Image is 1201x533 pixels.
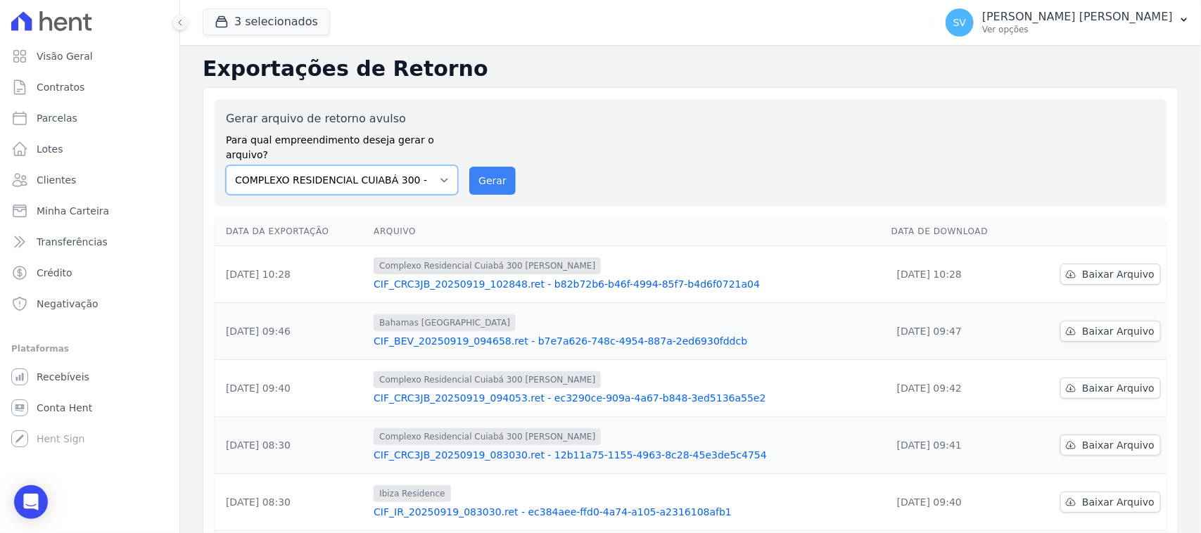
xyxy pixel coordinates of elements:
td: [DATE] 09:40 [886,474,1024,531]
div: Plataformas [11,340,168,357]
a: Parcelas [6,104,174,132]
a: Conta Hent [6,394,174,422]
span: Contratos [37,80,84,94]
span: Conta Hent [37,401,92,415]
a: Baixar Arquivo [1060,492,1161,513]
a: Baixar Arquivo [1060,264,1161,285]
td: [DATE] 09:42 [886,360,1024,417]
a: Visão Geral [6,42,174,70]
a: CIF_BEV_20250919_094658.ret - b7e7a626-748c-4954-887a-2ed6930fddcb [374,334,880,348]
p: Ver opções [982,24,1173,35]
a: Transferências [6,228,174,256]
td: [DATE] 08:30 [215,474,368,531]
a: Lotes [6,135,174,163]
th: Data da Exportação [215,217,368,246]
span: Parcelas [37,111,77,125]
a: Baixar Arquivo [1060,378,1161,399]
label: Para qual empreendimento deseja gerar o arquivo? [226,127,458,162]
a: CIF_CRC3JB_20250919_083030.ret - 12b11a75-1155-4963-8c28-45e3de5c4754 [374,448,880,462]
span: SV [953,18,966,27]
span: Baixar Arquivo [1082,495,1155,509]
span: Baixar Arquivo [1082,438,1155,452]
span: Minha Carteira [37,204,109,218]
a: Baixar Arquivo [1060,321,1161,342]
span: Crédito [37,266,72,280]
a: Contratos [6,73,174,101]
a: CIF_CRC3JB_20250919_094053.ret - ec3290ce-909a-4a67-b848-3ed5136a55e2 [374,391,880,405]
td: [DATE] 09:40 [215,360,368,417]
button: Gerar [469,167,516,195]
span: Lotes [37,142,63,156]
h2: Exportações de Retorno [203,56,1178,82]
a: Baixar Arquivo [1060,435,1161,456]
div: Open Intercom Messenger [14,485,48,519]
span: Bahamas [GEOGRAPHIC_DATA] [374,314,516,331]
td: [DATE] 09:47 [886,303,1024,360]
a: CIF_IR_20250919_083030.ret - ec384aee-ffd0-4a74-a105-a2316108afb1 [374,505,880,519]
span: Baixar Arquivo [1082,381,1155,395]
a: Clientes [6,166,174,194]
span: Transferências [37,235,108,249]
span: Ibiza Residence [374,485,450,502]
span: Complexo Residencial Cuiabá 300 [PERSON_NAME] [374,257,601,274]
td: [DATE] 10:28 [215,246,368,303]
td: [DATE] 09:41 [886,417,1024,474]
span: Visão Geral [37,49,93,63]
span: Complexo Residencial Cuiabá 300 [PERSON_NAME] [374,428,601,445]
span: Complexo Residencial Cuiabá 300 [PERSON_NAME] [374,371,601,388]
button: SV [PERSON_NAME] [PERSON_NAME] Ver opções [934,3,1201,42]
td: [DATE] 10:28 [886,246,1024,303]
td: [DATE] 08:30 [215,417,368,474]
th: Data de Download [886,217,1024,246]
span: Baixar Arquivo [1082,324,1155,338]
span: Recebíveis [37,370,89,384]
p: [PERSON_NAME] [PERSON_NAME] [982,10,1173,24]
a: Recebíveis [6,363,174,391]
a: Crédito [6,259,174,287]
span: Clientes [37,173,76,187]
button: 3 selecionados [203,8,330,35]
th: Arquivo [368,217,886,246]
a: Negativação [6,290,174,318]
td: [DATE] 09:46 [215,303,368,360]
a: CIF_CRC3JB_20250919_102848.ret - b82b72b6-b46f-4994-85f7-b4d6f0721a04 [374,277,880,291]
span: Negativação [37,297,99,311]
a: Minha Carteira [6,197,174,225]
label: Gerar arquivo de retorno avulso [226,110,458,127]
span: Baixar Arquivo [1082,267,1155,281]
